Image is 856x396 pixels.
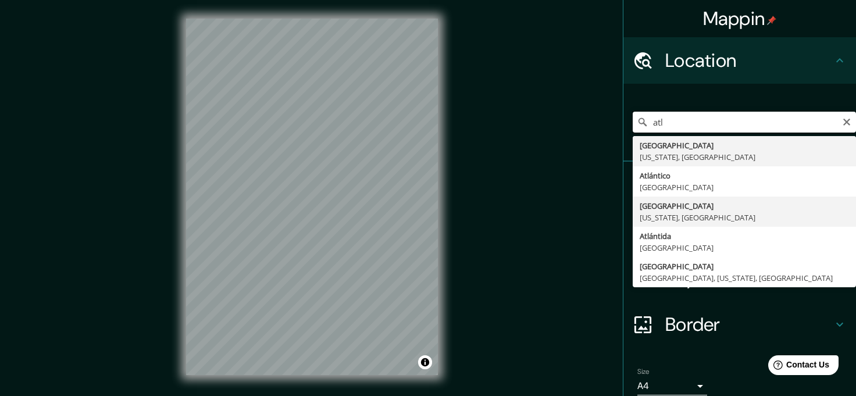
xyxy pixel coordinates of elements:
[637,377,707,395] div: A4
[640,181,849,193] div: [GEOGRAPHIC_DATA]
[752,351,843,383] iframe: Help widget launcher
[186,19,438,375] canvas: Map
[640,212,849,223] div: [US_STATE], [GEOGRAPHIC_DATA]
[623,37,856,84] div: Location
[623,208,856,255] div: Style
[418,355,432,369] button: Toggle attribution
[623,162,856,208] div: Pins
[640,140,849,151] div: [GEOGRAPHIC_DATA]
[665,49,833,72] h4: Location
[640,151,849,163] div: [US_STATE], [GEOGRAPHIC_DATA]
[640,200,849,212] div: [GEOGRAPHIC_DATA]
[842,116,851,127] button: Clear
[623,255,856,301] div: Layout
[640,170,849,181] div: Atlántico
[640,230,849,242] div: Atlántida
[665,313,833,336] h4: Border
[665,266,833,290] h4: Layout
[640,272,849,284] div: [GEOGRAPHIC_DATA], [US_STATE], [GEOGRAPHIC_DATA]
[633,112,856,133] input: Pick your city or area
[703,7,777,30] h4: Mappin
[640,261,849,272] div: [GEOGRAPHIC_DATA]
[637,367,650,377] label: Size
[623,301,856,348] div: Border
[767,16,776,25] img: pin-icon.png
[640,242,849,254] div: [GEOGRAPHIC_DATA]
